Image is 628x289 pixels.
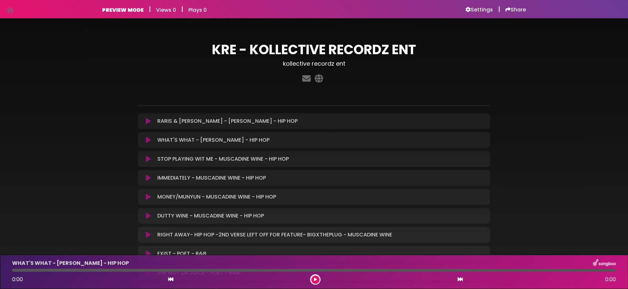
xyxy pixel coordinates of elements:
[102,7,144,13] h6: PREVIEW MODE
[12,276,23,283] span: 0:00
[138,60,490,67] h3: kollective recordz ent
[12,259,129,267] p: WHAT'S WHAT - [PERSON_NAME] - HIP HOP
[157,250,206,258] p: EXIST - POET - R&B
[157,193,276,201] p: MONEY/MUNYUN - MUSCADINE WINE - HIP HOP
[156,7,176,13] h6: Views 0
[157,155,289,163] p: STOP PLAYING WIT ME - MUSCADINE WINE - HIP HOP
[188,7,207,13] h6: Plays 0
[138,42,490,57] h1: KRE - KOLLECTIVE RECORDZ ENT
[181,5,183,13] h5: |
[157,212,264,220] p: DUTTY WINE - MUSCADINE WINE - HIP HOP
[157,231,392,239] p: RIGHT AWAY- HIP HOP -2ND VERSE LEFT OFF FOR FEATURE- BIGXTHEPLUG - MUSCADINE WINE
[149,5,151,13] h5: |
[605,276,616,283] span: 0:00
[465,7,493,13] a: Settings
[593,259,616,267] img: songbox-logo-white.png
[498,5,500,13] h5: |
[505,7,526,13] a: Share
[157,174,266,182] p: IMMEDIATELY - MUSCADINE WINE - HIP HOP
[157,136,270,144] p: WHAT'S WHAT - [PERSON_NAME] - HIP HOP
[157,117,298,125] p: RARIS & [PERSON_NAME] - [PERSON_NAME] - HIP HOP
